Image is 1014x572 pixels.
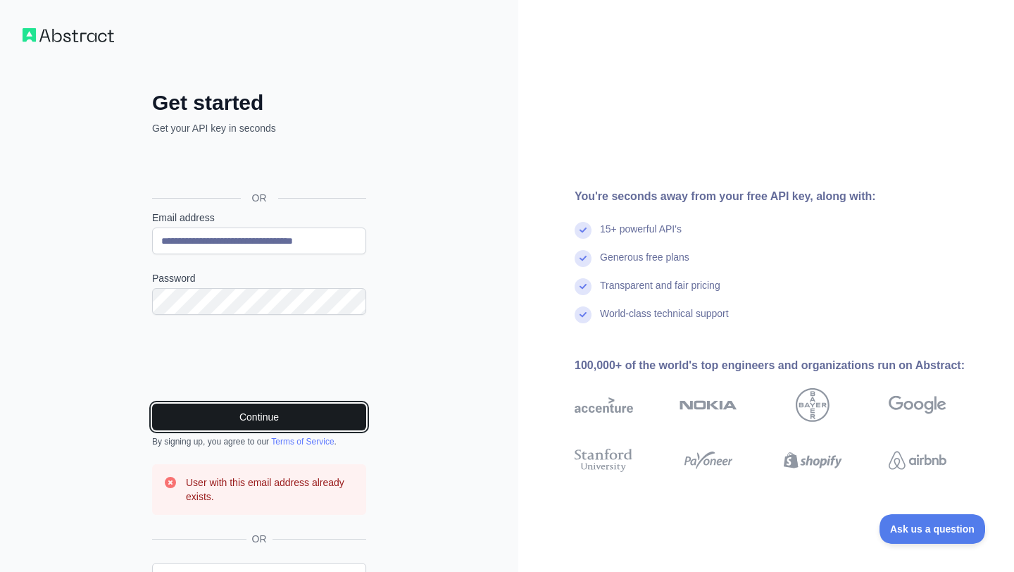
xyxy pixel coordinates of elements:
img: bayer [796,388,830,422]
div: Generous free plans [600,250,689,278]
iframe: reCAPTCHA [152,332,366,387]
img: payoneer [680,446,738,475]
img: shopify [784,446,842,475]
div: 15+ powerful API's [600,222,682,250]
img: Workflow [23,28,114,42]
div: World-class technical support [600,306,729,335]
label: Email address [152,211,366,225]
img: check mark [575,250,591,267]
img: nokia [680,388,738,422]
button: Continue [152,404,366,430]
h3: User with this email address already exists. [186,475,355,504]
img: stanford university [575,446,633,475]
div: Transparent and fair pricing [600,278,720,306]
div: By signing up, you agree to our . [152,436,366,447]
a: Terms of Service [271,437,334,447]
img: check mark [575,278,591,295]
img: airbnb [889,446,947,475]
iframe: Toggle Customer Support [880,514,986,544]
span: OR [246,532,273,546]
img: accenture [575,388,633,422]
iframe: Sign in with Google Button [145,151,370,182]
h2: Get started [152,90,366,116]
label: Password [152,271,366,285]
img: check mark [575,306,591,323]
img: check mark [575,222,591,239]
p: Get your API key in seconds [152,121,366,135]
img: google [889,388,947,422]
div: 100,000+ of the world's top engineers and organizations run on Abstract: [575,357,991,374]
span: OR [241,191,278,205]
div: You're seconds away from your free API key, along with: [575,188,991,205]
